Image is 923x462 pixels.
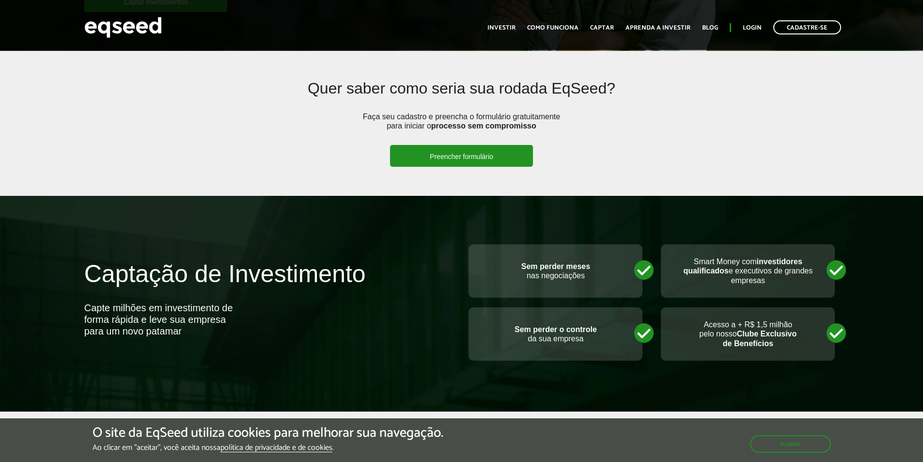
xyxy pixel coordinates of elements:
p: da sua empresa [478,325,633,343]
h2: Quer saber como seria sua rodada EqSeed? [161,80,762,112]
strong: investidores qualificados [683,257,802,275]
a: Login [743,25,762,31]
p: Ao clicar em "aceitar", você aceita nossa . [93,443,443,452]
p: Faça seu cadastro e preencha o formulário gratuitamente para iniciar o [360,112,563,145]
strong: Clube Exclusivo de Benefícios [723,330,797,347]
a: Como funciona [527,25,579,31]
p: nas negociações [478,262,633,280]
a: Investir [487,25,516,31]
h5: O site da EqSeed utiliza cookies para melhorar sua navegação. [93,426,443,441]
a: Aprenda a investir [626,25,690,31]
h2: Captação de Investimento [84,261,454,302]
a: política de privacidade e de cookies [220,444,332,452]
button: Aceitar [750,435,831,453]
strong: Sem perder meses [521,262,590,271]
div: Capte milhões em investimento de forma rápida e leve sua empresa para um novo patamar [84,302,239,337]
p: Smart Money com e executivos de grandes empresas [671,257,825,285]
strong: Sem perder o controle [515,325,597,334]
img: EqSeed [84,15,162,40]
a: Preencher formulário [390,145,533,167]
a: Blog [702,25,718,31]
p: Acesso a + R$ 1,5 milhão pelo nosso [671,320,825,348]
a: Captar [590,25,614,31]
a: Cadastre-se [773,20,841,34]
strong: processo sem compromisso [431,122,536,130]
